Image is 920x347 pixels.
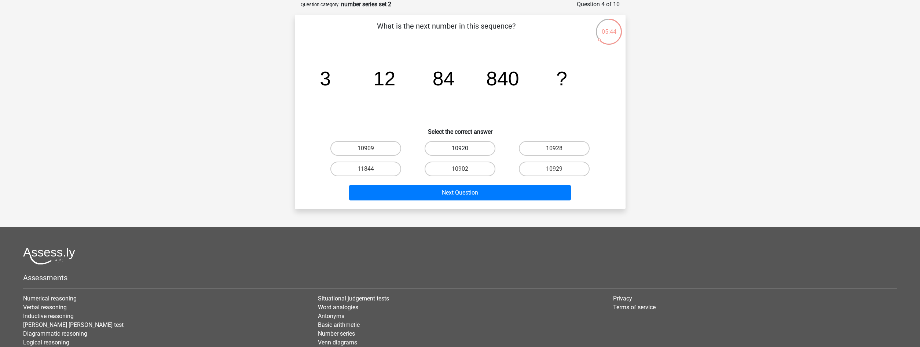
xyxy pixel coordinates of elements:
a: Logical reasoning [23,339,69,346]
strong: number series set 2 [341,1,391,8]
tspan: 3 [320,67,331,89]
div: 05:44 [595,18,623,36]
h5: Assessments [23,273,897,282]
p: What is the next number in this sequence? [307,21,586,43]
tspan: 12 [373,67,395,89]
a: Diagrammatic reasoning [23,330,87,337]
label: 10929 [519,162,590,176]
label: 10902 [425,162,495,176]
a: Venn diagrams [318,339,357,346]
a: Verbal reasoning [23,304,67,311]
img: Assessly logo [23,247,75,265]
label: 10920 [425,141,495,156]
a: Word analogies [318,304,358,311]
a: Privacy [613,295,632,302]
small: Question category: [301,2,340,7]
a: Situational judgement tests [318,295,389,302]
label: 11844 [330,162,401,176]
a: Basic arithmetic [318,321,360,328]
a: Inductive reasoning [23,313,74,320]
a: Terms of service [613,304,656,311]
a: [PERSON_NAME] [PERSON_NAME] test [23,321,124,328]
tspan: 840 [486,67,519,89]
label: 10909 [330,141,401,156]
button: Next Question [349,185,571,200]
a: Antonyms [318,313,344,320]
tspan: ? [556,67,567,89]
label: 10928 [519,141,590,156]
h6: Select the correct answer [307,122,614,135]
a: Numerical reasoning [23,295,77,302]
tspan: 84 [432,67,454,89]
a: Number series [318,330,355,337]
